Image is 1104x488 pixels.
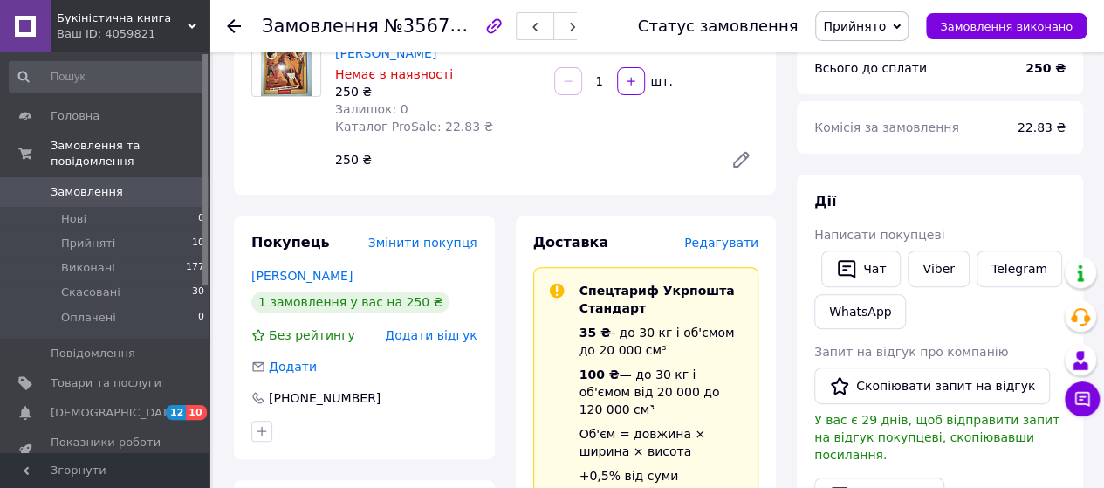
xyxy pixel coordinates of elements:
span: №356782494 [384,15,508,37]
span: Товари та послуги [51,375,161,391]
span: 12 [166,405,186,420]
span: Покупець [251,234,330,251]
span: Виконані [61,260,115,276]
span: Написати покупцеві [814,228,944,242]
button: Чат [821,251,901,287]
span: Додати [269,360,317,374]
span: 22.83 ₴ [1018,120,1066,134]
span: Букіністична книга [57,10,188,26]
span: Запит на відгук про компанію [814,345,1008,359]
span: Замовлення та повідомлення [51,138,209,169]
div: 250 ₴ [328,148,717,172]
span: Без рейтингу [269,328,355,342]
div: Повернутися назад [227,17,241,35]
button: Замовлення виконано [926,13,1087,39]
div: шт. [647,72,675,90]
div: Об'єм = довжина × ширина × висота [579,425,744,460]
a: Telegram [977,251,1062,287]
span: 35 ₴ [579,326,611,340]
b: 250 ₴ [1025,61,1066,75]
a: Тореадори з Васюківки [PERSON_NAME] [335,29,485,60]
span: Прийнято [823,19,886,33]
span: 10 [186,405,206,420]
div: 250 ₴ [335,83,540,100]
a: Viber [908,251,969,287]
div: - до 30 кг і об'ємом до 20 000 см³ [579,324,744,359]
span: [DEMOGRAPHIC_DATA] [51,405,180,421]
span: Залишок: 0 [335,102,408,116]
div: — до 30 кг і об'ємом від 20 000 до 120 000 см³ [579,366,744,418]
span: Додати відгук [385,328,477,342]
span: Замовлення [51,184,123,200]
span: Комісія за замовлення [814,120,959,134]
span: Всього до сплати [814,61,927,75]
span: 177 [186,260,204,276]
span: Нові [61,211,86,227]
button: Скопіювати запит на відгук [814,368,1050,404]
span: Змінити покупця [368,236,477,250]
button: Чат з покупцем [1065,381,1100,416]
img: Тореадори з Васюківки Всеволод Нестайко [261,28,312,96]
span: 10 [192,236,204,251]
a: WhatsApp [814,294,906,329]
span: Прийняті [61,236,115,251]
span: 100 ₴ [579,368,620,381]
span: Показники роботи компанії [51,435,161,466]
span: Спецтариф Укрпошта Стандарт [579,284,735,315]
span: У вас є 29 днів, щоб відправити запит на відгук покупцеві, скопіювавши посилання. [814,413,1059,462]
span: Дії [814,193,836,210]
span: Немає в наявності [335,67,453,81]
span: Замовлення виконано [940,20,1073,33]
span: Доставка [533,234,609,251]
span: Скасовані [61,285,120,300]
div: 1 замовлення у вас на 250 ₴ [251,292,449,313]
span: Головна [51,108,99,124]
a: Редагувати [723,142,758,177]
span: Каталог ProSale: 22.83 ₴ [335,120,493,134]
span: Оплачені [61,310,116,326]
span: Повідомлення [51,346,135,361]
a: [PERSON_NAME] [251,269,353,283]
span: 0 [198,211,204,227]
span: Замовлення [262,16,379,37]
div: Ваш ID: 4059821 [57,26,209,42]
div: [PHONE_NUMBER] [267,389,382,407]
input: Пошук [9,61,206,93]
span: Редагувати [684,236,758,250]
div: Статус замовлення [638,17,799,35]
span: 0 [198,310,204,326]
span: 30 [192,285,204,300]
